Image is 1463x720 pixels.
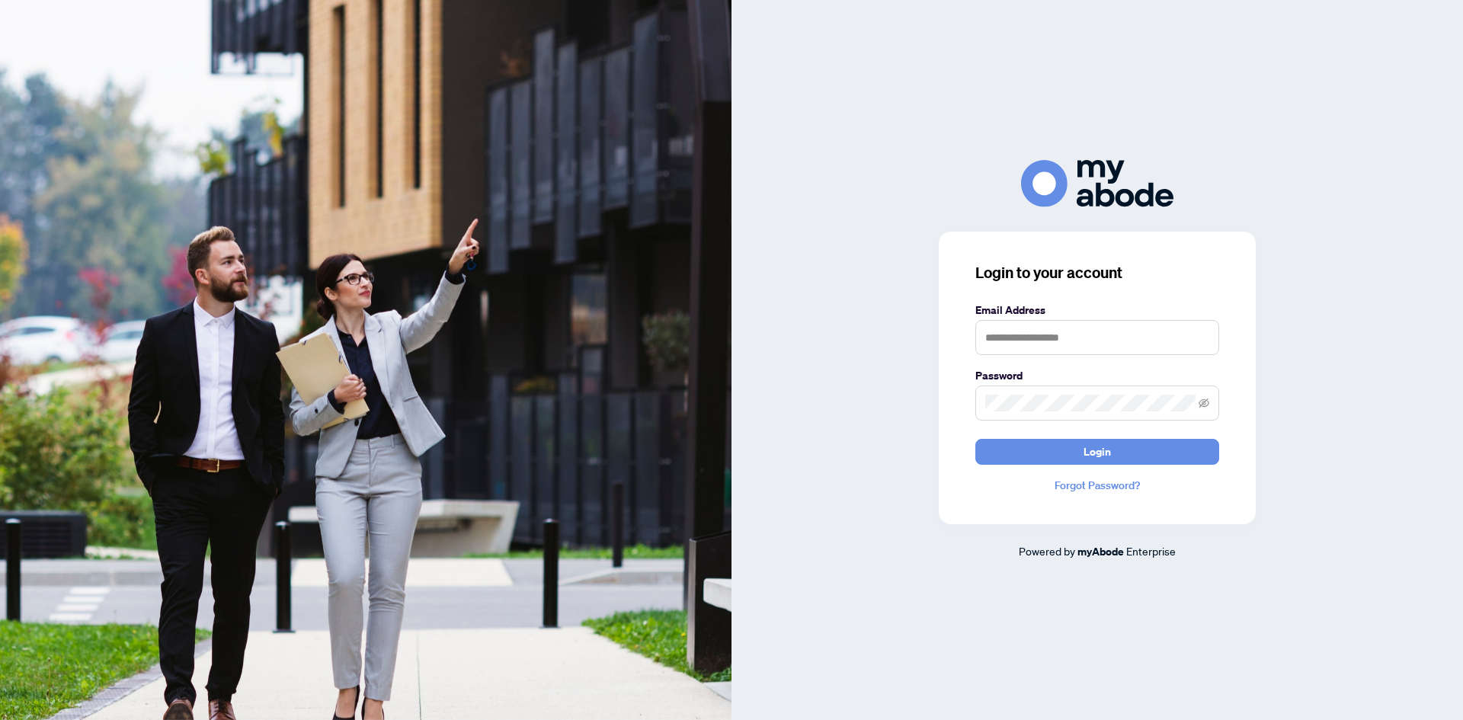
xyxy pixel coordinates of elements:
h3: Login to your account [975,262,1219,283]
span: Powered by [1019,544,1075,558]
img: ma-logo [1021,160,1173,206]
a: Forgot Password? [975,477,1219,494]
span: Login [1084,440,1111,464]
label: Email Address [975,302,1219,318]
span: eye-invisible [1199,398,1209,408]
a: myAbode [1077,543,1124,560]
button: Login [975,439,1219,465]
label: Password [975,367,1219,384]
span: Enterprise [1126,544,1176,558]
